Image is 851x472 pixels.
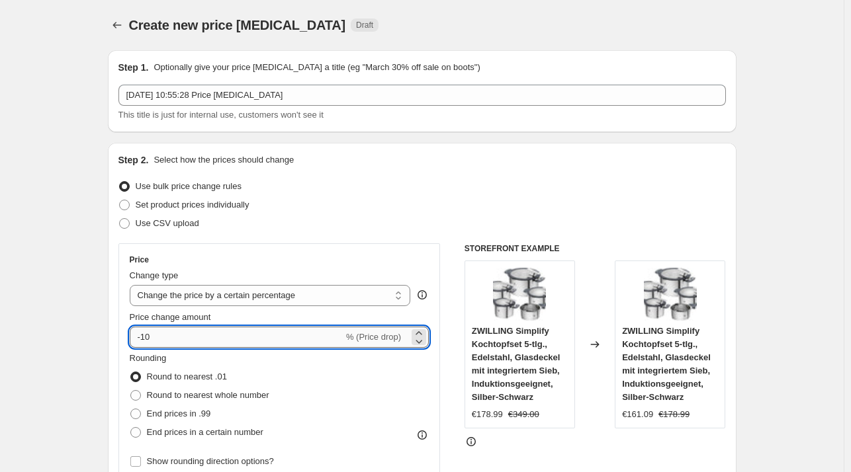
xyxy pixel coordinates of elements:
[356,20,373,30] span: Draft
[622,326,711,402] span: ZWILLING Simplify Kochtopfset 5-tlg., Edelstahl, Glasdeckel mit integriertem Sieb, Induktionsgeei...
[493,268,546,321] img: 7144ZvIOd0L_80x.jpg
[130,353,167,363] span: Rounding
[644,268,697,321] img: 7144ZvIOd0L_80x.jpg
[129,18,346,32] span: Create new price [MEDICAL_DATA]
[154,61,480,74] p: Optionally give your price [MEDICAL_DATA] a title (eg "March 30% off sale on boots")
[108,16,126,34] button: Price change jobs
[147,456,274,466] span: Show rounding direction options?
[136,218,199,228] span: Use CSV upload
[130,255,149,265] h3: Price
[416,288,429,301] div: help
[147,427,263,437] span: End prices in a certain number
[118,153,149,167] h2: Step 2.
[136,181,242,191] span: Use bulk price change rules
[508,408,539,421] strike: €349.00
[154,153,294,167] p: Select how the prices should change
[465,243,726,254] h6: STOREFRONT EXAMPLE
[118,85,726,106] input: 30% off holiday sale
[147,372,227,381] span: Round to nearest .01
[658,408,690,421] strike: €178.99
[147,409,211,418] span: End prices in .99
[136,200,249,210] span: Set product prices individually
[472,326,560,402] span: ZWILLING Simplify Kochtopfset 5-tlg., Edelstahl, Glasdeckel mit integriertem Sieb, Induktionsgeei...
[472,408,503,421] div: €178.99
[118,110,324,120] span: This title is just for internal use, customers won't see it
[118,61,149,74] h2: Step 1.
[130,312,211,322] span: Price change amount
[130,270,179,280] span: Change type
[147,390,269,400] span: Round to nearest whole number
[130,327,343,348] input: -15
[622,408,653,421] div: €161.09
[346,332,401,342] span: % (Price drop)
